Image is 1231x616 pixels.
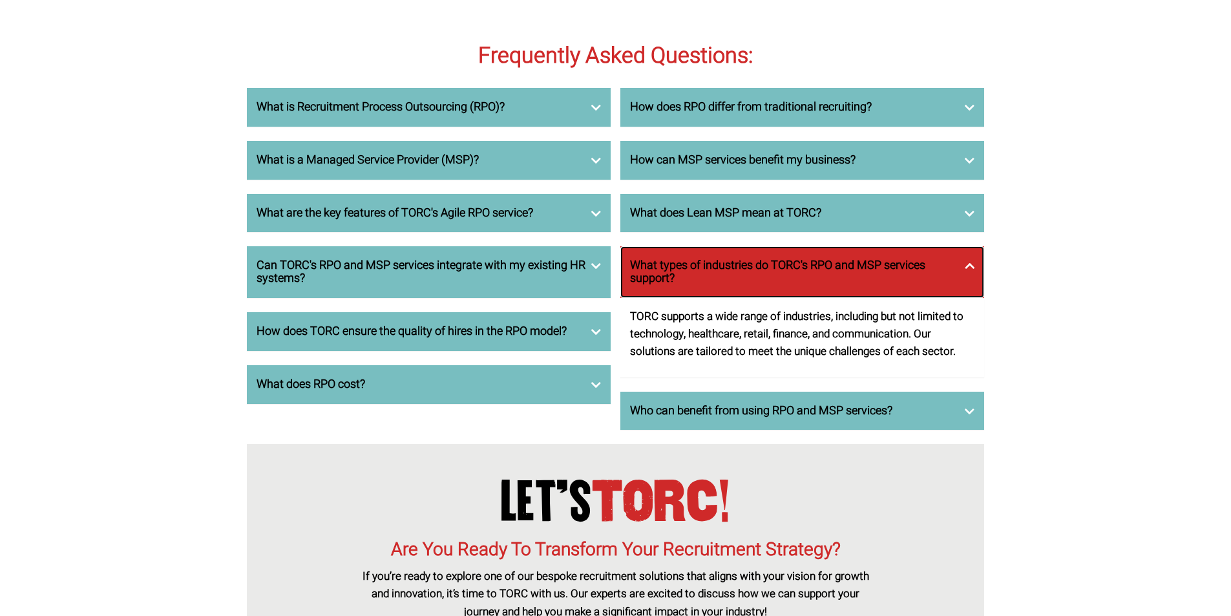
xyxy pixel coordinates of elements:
span: Are You Ready To Transform Your Recruitment Strategy? [391,536,841,563]
a: Who can benefit from using RPO and MSP services? [620,392,984,430]
h3: What are the key features of TORC's Agile RPO service? [257,207,601,220]
a: How does TORC ensure the quality of hires in the RPO model? [247,312,611,351]
a: What does RPO cost? [247,365,611,404]
h3: Can TORC's RPO and MSP services integrate with my existing HR systems? [257,259,601,285]
h1: TORC! [357,478,874,526]
span: Frequently Asked Questions: [478,39,753,72]
a: Can TORC's RPO and MSP services integrate with my existing HR systems? [247,246,611,298]
h3: What is Recruitment Process Outsourcing (RPO)? [257,101,601,114]
h3: How does RPO differ from traditional recruiting? [630,101,974,114]
a: What is Recruitment Process Outsourcing (RPO)? [247,88,611,127]
h3: What is a Managed Service Provider (MSP)? [257,154,601,167]
h3: What does RPO cost? [257,378,601,391]
a: What types of industries do TORC's RPO and MSP services support? [620,246,984,298]
a: How does RPO differ from traditional recruiting? [620,88,984,127]
h3: What does Lean MSP mean at TORC? [630,207,974,220]
p: TORC supports a wide range of industries, including but not limited to technology, healthcare, re... [630,308,974,361]
h3: How can MSP services benefit my business? [630,154,974,167]
span: let’s [501,472,592,531]
h3: What types of industries do TORC's RPO and MSP services support? [630,259,974,285]
h3: How does TORC ensure the quality of hires in the RPO model? [257,325,601,338]
a: What does Lean MSP mean at TORC? [620,194,984,233]
a: What is a Managed Service Provider (MSP)? [247,141,611,180]
h3: Who can benefit from using RPO and MSP services? [630,405,974,418]
a: How can MSP services benefit my business? [620,141,984,180]
a: What are the key features of TORC's Agile RPO service? [247,194,611,233]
